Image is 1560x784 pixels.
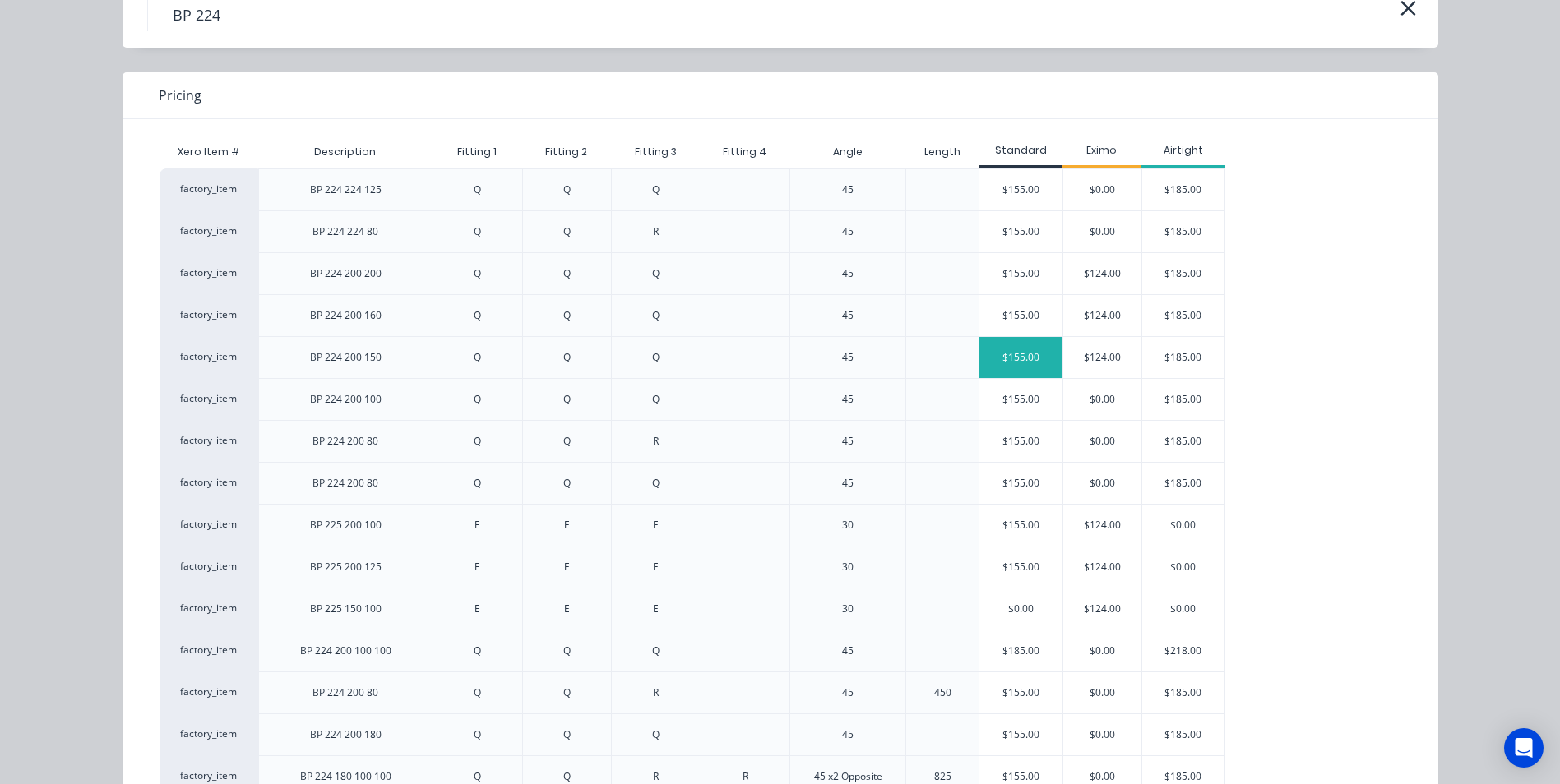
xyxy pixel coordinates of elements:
[160,630,258,671] div: factory_item
[1141,143,1225,158] div: Airtight
[842,518,854,533] div: 30
[474,224,481,239] div: Q
[842,476,854,491] div: 45
[653,434,659,449] div: R
[310,182,382,197] div: BP 224 224 125
[1063,253,1141,294] div: $124.00
[1142,253,1224,294] div: $185.00
[1063,211,1141,252] div: $0.00
[979,421,1062,462] div: $155.00
[563,224,571,239] div: Q
[979,295,1062,336] div: $155.00
[474,685,481,700] div: Q
[160,168,258,210] div: factory_item
[1142,588,1224,630] div: $0.00
[1142,505,1224,546] div: $0.00
[474,182,481,197] div: Q
[301,131,389,173] div: Description
[652,727,660,742] div: Q
[842,308,854,323] div: 45
[310,266,382,281] div: BP 224 200 200
[160,336,258,378] div: factory_item
[979,630,1062,671] div: $185.00
[979,337,1062,378] div: $155.00
[1063,169,1141,210] div: $0.00
[653,224,659,239] div: R
[842,727,854,742] div: 45
[842,434,854,449] div: 45
[563,727,571,742] div: Q
[563,434,571,449] div: Q
[563,643,571,658] div: Q
[1063,337,1141,378] div: $124.00
[563,308,571,323] div: Q
[1142,211,1224,252] div: $185.00
[1063,421,1141,462] div: $0.00
[474,602,480,616] div: E
[653,769,659,784] div: R
[1063,295,1141,336] div: $124.00
[911,131,974,173] div: Length
[563,182,571,197] div: Q
[310,392,382,407] div: BP 224 200 100
[842,392,854,407] div: 45
[653,685,659,700] div: R
[160,378,258,420] div: factory_item
[1142,379,1224,420] div: $185.00
[653,560,659,574] div: E
[1142,630,1224,671] div: $218.00
[310,518,382,533] div: BP 225 200 100
[1062,143,1141,158] div: Eximo
[160,136,258,168] div: Xero Item #
[1063,588,1141,630] div: $124.00
[814,769,882,784] div: 45 x2 Opposite
[979,588,1062,630] div: $0.00
[564,602,570,616] div: E
[820,131,876,173] div: Angle
[1142,672,1224,713] div: $185.00
[310,560,382,574] div: BP 225 200 125
[979,672,1062,713] div: $155.00
[474,308,481,323] div: Q
[1063,463,1141,504] div: $0.00
[160,420,258,462] div: factory_item
[1063,546,1141,588] div: $124.00
[160,210,258,252] div: factory_item
[160,294,258,336] div: factory_item
[934,685,951,700] div: 450
[979,211,1062,252] div: $155.00
[159,85,201,105] span: Pricing
[563,266,571,281] div: Q
[1063,672,1141,713] div: $0.00
[160,252,258,294] div: factory_item
[310,727,382,742] div: BP 224 200 180
[652,643,660,658] div: Q
[474,350,481,365] div: Q
[474,476,481,491] div: Q
[474,643,481,658] div: Q
[979,169,1062,210] div: $155.00
[842,685,854,700] div: 45
[312,476,378,491] div: BP 224 200 80
[1142,714,1224,755] div: $185.00
[474,434,481,449] div: Q
[160,462,258,504] div: factory_item
[842,182,854,197] div: 45
[300,769,391,784] div: BP 224 180 100 100
[1142,169,1224,210] div: $185.00
[563,392,571,407] div: Q
[652,308,660,323] div: Q
[979,714,1062,755] div: $155.00
[1063,630,1141,671] div: $0.00
[474,560,480,574] div: E
[653,518,659,533] div: E
[1063,714,1141,755] div: $0.00
[474,727,481,742] div: Q
[743,769,748,784] div: R
[532,131,600,173] div: Fitting 2
[842,560,854,574] div: 30
[300,643,391,658] div: BP 224 200 100 100
[652,476,660,491] div: Q
[1142,463,1224,504] div: $185.00
[312,224,378,239] div: BP 224 224 80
